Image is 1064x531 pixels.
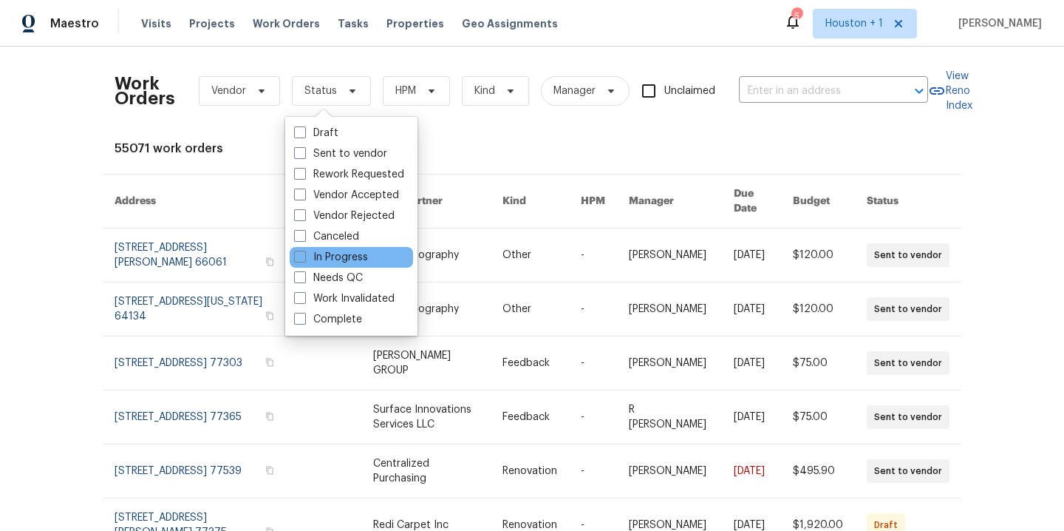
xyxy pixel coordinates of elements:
[569,283,617,336] td: -
[294,229,359,244] label: Canceled
[617,229,721,283] td: [PERSON_NAME]
[294,291,395,306] label: Work Invalidated
[569,444,617,498] td: -
[294,188,399,203] label: Vendor Accepted
[263,309,276,322] button: Copy Address
[386,16,444,31] span: Properties
[361,390,491,444] td: Surface Innovations Services LLC
[664,84,715,99] span: Unclaimed
[825,16,883,31] span: Houston + 1
[294,271,363,285] label: Needs QC
[491,175,569,229] th: Kind
[361,229,491,283] td: VRX Photography
[294,209,395,223] label: Vendor Rejected
[491,283,569,336] td: Other
[791,9,802,24] div: 5
[569,175,617,229] th: HPM
[50,16,99,31] span: Maestro
[781,175,855,229] th: Budget
[462,16,558,31] span: Geo Assignments
[855,175,961,229] th: Status
[569,336,617,390] td: -
[617,283,721,336] td: [PERSON_NAME]
[952,16,1042,31] span: [PERSON_NAME]
[928,69,972,113] a: View Reno Index
[491,444,569,498] td: Renovation
[491,390,569,444] td: Feedback
[617,444,721,498] td: [PERSON_NAME]
[361,336,491,390] td: [PERSON_NAME] GROUP
[569,229,617,283] td: -
[253,16,320,31] span: Work Orders
[491,229,569,283] td: Other
[395,84,416,98] span: HPM
[569,390,617,444] td: -
[338,18,369,29] span: Tasks
[189,16,235,31] span: Projects
[294,167,404,182] label: Rework Requested
[361,444,491,498] td: Centralized Purchasing
[115,76,175,106] h2: Work Orders
[263,356,276,369] button: Copy Address
[263,255,276,268] button: Copy Address
[263,464,276,477] button: Copy Address
[211,84,246,98] span: Vendor
[909,81,930,101] button: Open
[263,410,276,423] button: Copy Address
[361,175,491,229] th: Trade Partner
[474,84,495,98] span: Kind
[617,175,721,229] th: Manager
[103,175,288,229] th: Address
[491,336,569,390] td: Feedback
[115,141,949,156] div: 55071 work orders
[617,336,721,390] td: [PERSON_NAME]
[294,146,387,161] label: Sent to vendor
[294,312,362,327] label: Complete
[304,84,337,98] span: Status
[553,84,596,98] span: Manager
[141,16,171,31] span: Visits
[294,126,338,141] label: Draft
[294,250,368,265] label: In Progress
[361,283,491,336] td: VRX Photography
[617,390,721,444] td: R [PERSON_NAME]
[739,80,887,103] input: Enter in an address
[722,175,781,229] th: Due Date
